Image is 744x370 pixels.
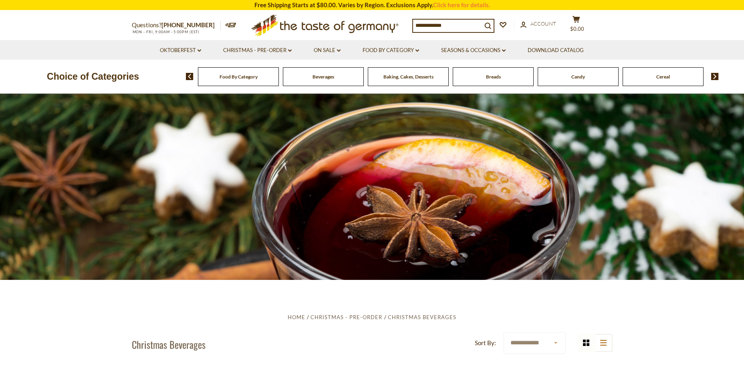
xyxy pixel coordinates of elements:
a: Candy [571,74,585,80]
a: On Sale [314,46,341,55]
span: Account [530,20,556,27]
a: Download Catalog [528,46,584,55]
a: Breads [486,74,501,80]
img: next arrow [711,73,719,80]
a: Food By Category [363,46,419,55]
a: Cereal [656,74,670,80]
a: Christmas - PRE-ORDER [223,46,292,55]
a: Beverages [313,74,334,80]
h1: Christmas Beverages [132,338,206,350]
a: Christmas Beverages [388,314,456,320]
a: Oktoberfest [160,46,201,55]
span: $0.00 [570,26,584,32]
a: [PHONE_NUMBER] [161,21,215,28]
span: MON - FRI, 9:00AM - 5:00PM (EST) [132,30,200,34]
a: Food By Category [220,74,258,80]
a: Click here for details. [433,1,490,8]
p: Questions? [132,20,221,30]
a: Christmas - PRE-ORDER [311,314,382,320]
a: Home [288,314,305,320]
label: Sort By: [475,338,496,348]
a: Baking, Cakes, Desserts [383,74,433,80]
a: Account [520,20,556,28]
img: previous arrow [186,73,194,80]
button: $0.00 [565,16,589,36]
a: Seasons & Occasions [441,46,506,55]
